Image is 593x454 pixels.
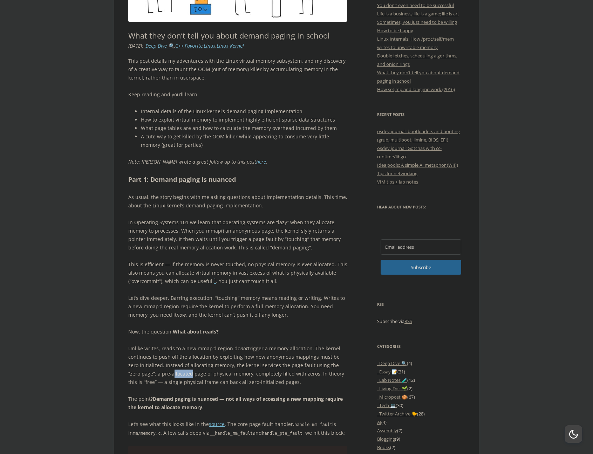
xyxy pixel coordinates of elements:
[381,239,461,255] input: Email address
[128,260,347,286] p: This is efficient — if the memory is never touched, no physical memory is ever allocated. This al...
[133,431,161,436] code: mm/memory.c
[377,436,395,442] a: Blogging
[377,170,417,177] a: Tips for networking
[377,359,465,367] li: (4)
[185,42,203,49] a: Favorite
[377,443,465,452] li: (2)
[141,107,347,116] li: Internal details of the Linux kernel’s demand paging implementation
[141,124,347,132] li: What page tables are and how to calculate the memory overhead incurred by them
[377,426,465,435] li: (7)
[377,179,418,185] a: VIM tips + lab notes
[377,145,442,160] a: osdev journal: Gotchas with cc-runtime/libgcc
[128,42,244,49] i: : , , , ,
[377,128,460,143] a: osdev journal: bootloaders and booting (grub, multiboot, limine, BIOS, EFI)
[128,158,266,165] em: Note: [PERSON_NAME] wrote a great follow up to this post
[173,328,219,335] strong: What about reads?
[377,394,407,400] a: _Micropost 🍪
[128,328,347,336] p: Now, the question:
[214,277,216,282] sup: 1
[143,42,174,49] a: _Deep Dive 🔍
[377,27,413,34] a: How to be happy
[128,395,343,411] strong: Demand paging is nuanced — not all ways of accessing a new mapping require the kernel to allocate...
[377,162,458,168] a: Idea pools: A simple AI metaphor (WIP)
[377,402,396,408] a: _Tech 💻
[377,411,417,417] a: _Twitter Archive 🐤
[377,36,454,50] a: Linux Internals: How /proc/self/mem writes to unwritable memory
[210,431,253,436] code: __handle_mm_fault
[377,367,465,376] li: (31)
[377,19,457,25] a: Sometimes, you just need to be willing
[128,344,347,386] p: Unlike writes, reads to a new mmap’d region do trigger a memory allocation. The kernel continues ...
[204,42,216,49] a: Linux
[377,2,454,8] a: You don’t even need to be successful
[217,42,244,49] a: Linux Kernel
[128,294,347,319] p: Let’s dive deeper. Barring execution, “touching” memory means reading or writing. Writes to a new...
[377,385,407,392] a: _Living Doc 🌱
[294,422,332,427] code: handle_mm_fault
[377,419,381,425] a: AI
[377,444,390,450] a: Books
[381,260,461,275] button: Subscribe
[209,421,225,427] a: source
[256,158,266,165] a: here
[377,110,465,119] h3: Recent Posts
[128,420,347,438] p: Let’s see what this looks like in the . The core page fault handler, is in . A few calls deep via...
[262,431,302,436] code: handle_pte_fault
[214,278,216,284] a: 1
[377,376,465,384] li: (12)
[377,401,465,410] li: (30)
[377,369,397,375] a: _Essay 📝
[141,116,347,124] li: How to exploit virtual memory to implement highly efficient sparse data structures
[377,435,465,443] li: (9)
[128,158,347,166] p: .
[175,42,184,49] a: C++
[377,53,457,67] a: Double fetches, scheduling algorithms, and onion rings
[128,90,347,99] p: Keep reading and you’ll learn:
[128,174,347,185] h2: Part 1: Demand paging is nuanced
[128,42,142,49] time: [DATE]
[377,384,465,393] li: (2)
[377,377,407,383] a: _Lab Notes 🧪
[128,395,347,412] p: The point? .
[377,360,407,366] a: _Deep Dive 🔍
[377,410,465,418] li: (28)
[177,311,186,318] em: now
[240,345,248,352] em: not
[377,342,465,351] h3: Categories
[377,427,397,434] a: Assembly
[377,418,465,426] li: (4)
[377,86,455,92] a: How setjmp and longjmp work (2016)
[377,317,465,325] p: Subscribe via
[377,300,465,309] h3: RSS
[128,193,347,210] p: As usual, the story begins with me asking questions about implementation details. This time, abou...
[128,218,347,252] p: In Operating Systems 101 we learn that operating systems are “lazy” when they allocate memory to ...
[128,31,347,40] h1: What they don’t tell you about demand paging in school
[377,69,459,84] a: What they don’t tell you about demand paging in school
[141,132,347,149] li: A cute way to get killed by the OOM killer while appearing to consume very little memory (great f...
[404,318,412,324] a: RSS
[377,203,465,211] h3: Hear about new posts:
[377,11,459,17] a: Life is a business; life is a game; life is art
[377,393,465,401] li: (67)
[128,57,347,82] p: This post details my adventures with the Linux virtual memory subsystem, and my discovery of a cr...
